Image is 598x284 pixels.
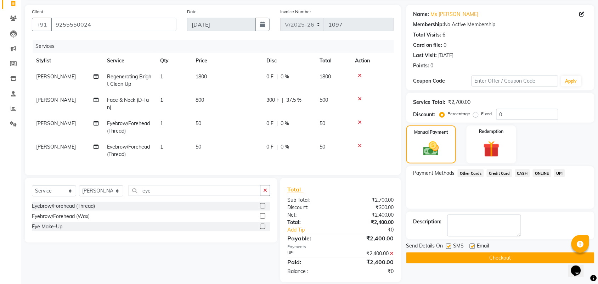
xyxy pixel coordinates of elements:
[340,268,399,275] div: ₹0
[320,97,328,103] span: 500
[107,120,150,134] span: Eyebrow/Forehead (Thread)
[340,250,399,257] div: ₹2,400.00
[32,53,103,69] th: Stylist
[196,120,201,127] span: 50
[431,11,479,18] a: Ms [PERSON_NAME]
[282,204,341,211] div: Discount:
[32,18,52,31] button: +91
[282,211,341,219] div: Net:
[340,258,399,266] div: ₹2,400.00
[481,111,492,117] label: Fixed
[413,11,429,18] div: Name:
[281,73,289,80] span: 0 %
[478,139,505,159] img: _gift.svg
[286,96,301,104] span: 37.5 %
[448,111,470,117] label: Percentage
[439,52,454,59] div: [DATE]
[533,169,551,177] span: ONLINE
[107,73,151,87] span: Regenerating Bright Clean Up
[413,218,442,225] div: Description:
[350,226,399,234] div: ₹0
[266,143,273,151] span: 0 F
[414,129,448,135] label: Manual Payment
[36,97,76,103] span: [PERSON_NAME]
[282,219,341,226] div: Total:
[282,226,350,234] a: Add Tip
[282,234,341,243] div: Payable:
[413,62,429,69] div: Points:
[287,186,304,193] span: Total
[477,242,489,251] span: Email
[36,144,76,150] span: [PERSON_NAME]
[479,128,504,135] label: Redemption
[413,77,472,85] div: Coupon Code
[196,73,207,80] span: 1800
[431,62,434,69] div: 0
[282,258,341,266] div: Paid:
[320,144,325,150] span: 50
[340,219,399,226] div: ₹2,400.00
[413,169,455,177] span: Payment Methods
[103,53,156,69] th: Service
[282,268,341,275] div: Balance :
[266,96,279,104] span: 300 F
[320,120,325,127] span: 50
[413,41,442,49] div: Card on file:
[191,53,262,69] th: Price
[262,53,315,69] th: Disc
[32,213,90,220] div: Eyebrow/Forehead (Wax)
[453,242,464,251] span: SMS
[266,120,273,127] span: 0 F
[413,31,441,39] div: Total Visits:
[287,244,394,250] div: Payments
[32,202,95,210] div: Eyebrow/Forehead (Thread)
[568,256,591,277] iframe: chat widget
[448,99,471,106] div: ₹2,700.00
[160,144,163,150] span: 1
[280,9,311,15] label: Invoice Number
[340,234,399,243] div: ₹2,400.00
[33,40,399,53] div: Services
[351,53,394,69] th: Action
[160,73,163,80] span: 1
[554,169,565,177] span: UPI
[413,21,444,28] div: Membership:
[413,21,587,28] div: No Active Membership
[266,73,273,80] span: 0 F
[36,73,76,80] span: [PERSON_NAME]
[196,144,201,150] span: 50
[107,97,149,111] span: Face & Neck (D-Tan)
[156,53,191,69] th: Qty
[418,140,444,158] img: _cash.svg
[281,120,289,127] span: 0 %
[107,144,150,157] span: Eyebrow/Forehead (Thread)
[282,250,341,257] div: UPI
[276,73,278,80] span: |
[36,120,76,127] span: [PERSON_NAME]
[340,204,399,211] div: ₹300.00
[282,196,341,204] div: Sub Total:
[196,97,204,103] span: 800
[32,9,43,15] label: Client
[282,96,283,104] span: |
[129,185,260,196] input: Search or Scan
[413,52,437,59] div: Last Visit:
[276,120,278,127] span: |
[443,31,446,39] div: 6
[320,73,331,80] span: 1800
[281,143,289,151] span: 0 %
[487,169,512,177] span: Credit Card
[413,111,435,118] div: Discount:
[160,97,163,103] span: 1
[340,196,399,204] div: ₹2,700.00
[187,9,197,15] label: Date
[458,169,484,177] span: Other Cards
[406,252,594,263] button: Checkout
[340,211,399,219] div: ₹2,400.00
[444,41,447,49] div: 0
[413,99,446,106] div: Service Total:
[406,242,443,251] span: Send Details On
[51,18,176,31] input: Search by Name/Mobile/Email/Code
[315,53,351,69] th: Total
[561,76,581,87] button: Apply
